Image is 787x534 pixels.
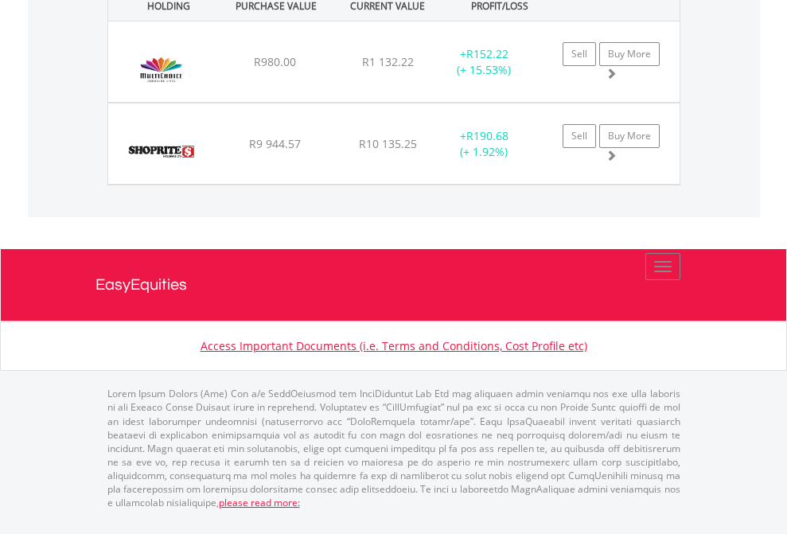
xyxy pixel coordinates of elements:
[362,54,414,69] span: R1 132.22
[359,136,417,151] span: R10 135.25
[563,42,596,66] a: Sell
[466,46,508,61] span: R152.22
[249,136,301,151] span: R9 944.57
[254,54,296,69] span: R980.00
[107,387,680,509] p: Lorem Ipsum Dolors (Ame) Con a/e SeddOeiusmod tem InciDiduntut Lab Etd mag aliquaen admin veniamq...
[219,496,300,509] a: please read more:
[599,42,660,66] a: Buy More
[434,128,534,160] div: + (+ 1.92%)
[201,338,587,353] a: Access Important Documents (i.e. Terms and Conditions, Cost Profile etc)
[116,123,206,180] img: EQU.ZA.SHP.png
[434,46,534,78] div: + (+ 15.53%)
[466,128,508,143] span: R190.68
[563,124,596,148] a: Sell
[116,41,206,98] img: EQU.ZA.MCG.png
[95,249,692,321] a: EasyEquities
[599,124,660,148] a: Buy More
